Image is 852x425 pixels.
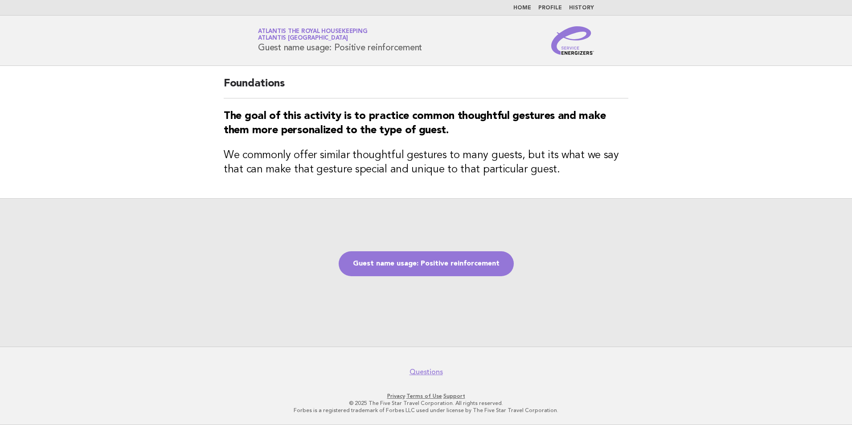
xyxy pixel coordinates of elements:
[153,392,699,400] p: · ·
[406,393,442,399] a: Terms of Use
[153,400,699,407] p: © 2025 The Five Star Travel Corporation. All rights reserved.
[538,5,562,11] a: Profile
[569,5,594,11] a: History
[153,407,699,414] p: Forbes is a registered trademark of Forbes LLC used under license by The Five Star Travel Corpora...
[513,5,531,11] a: Home
[258,29,367,41] a: Atlantis the Royal HousekeepingAtlantis [GEOGRAPHIC_DATA]
[258,36,348,41] span: Atlantis [GEOGRAPHIC_DATA]
[387,393,405,399] a: Privacy
[339,251,514,276] a: Guest name usage: Positive reinforcement
[224,148,628,177] h3: We commonly offer similar thoughtful gestures to many guests, but its what we say that can make t...
[224,111,606,136] strong: The goal of this activity is to practice common thoughtful gestures and make them more personaliz...
[224,77,628,98] h2: Foundations
[443,393,465,399] a: Support
[551,26,594,55] img: Service Energizers
[410,368,443,376] a: Questions
[258,29,422,52] h1: Guest name usage: Positive reinforcement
